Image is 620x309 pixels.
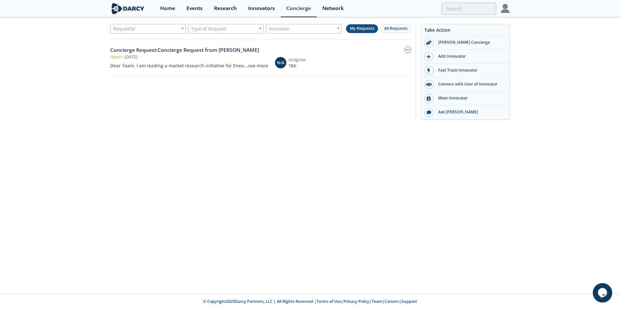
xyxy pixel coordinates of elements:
[346,24,378,33] button: My Requests
[434,40,506,45] div: [PERSON_NAME] Concierge
[434,67,506,73] div: Fast Track Innovator
[113,24,136,33] span: Requestor
[501,4,510,13] img: Profile
[191,24,226,33] span: Type of Request
[385,299,399,304] a: Careers
[442,3,496,15] input: Advanced Search
[125,54,137,60] div: [DATE]
[70,299,550,304] p: © Copyright 2025 Darcy Partners, LLC | All Rights Reserved | | | | |
[248,6,275,11] div: Innovators
[434,81,506,87] div: Connect with User of Innovator
[421,27,509,36] div: Take Action
[275,57,286,68] div: N/A
[186,6,203,11] div: Events
[343,299,369,304] a: Privacy Policy
[593,283,614,303] iframe: chat widget
[434,109,506,115] div: Ask [PERSON_NAME]
[110,46,268,54] div: Concierge Request : Concierge Request from [PERSON_NAME]
[110,54,121,60] span: Open
[214,6,237,11] div: Research
[188,24,264,34] div: Type of Request
[384,26,408,31] span: All Requests
[266,24,341,34] div: Innovator
[372,299,382,304] a: Team
[434,95,506,101] div: Meet Innovator
[110,3,146,14] img: logo-wide.svg
[110,24,186,34] div: Requestor
[286,6,311,11] div: Concierge
[121,54,125,60] span: •
[316,299,341,304] a: Terms of Use
[289,63,320,69] span: TBD
[401,299,417,304] a: Support
[244,62,268,69] div: ...see more
[434,53,506,59] div: Add Innovator
[289,57,320,63] div: Assignee
[322,6,344,11] div: Network
[380,24,411,33] button: All Requests
[110,62,268,69] div: Dear Team, I am leading a market research initiative for Eneva and my focus is on understanding t...
[269,24,290,33] span: Innovator
[160,6,175,11] div: Home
